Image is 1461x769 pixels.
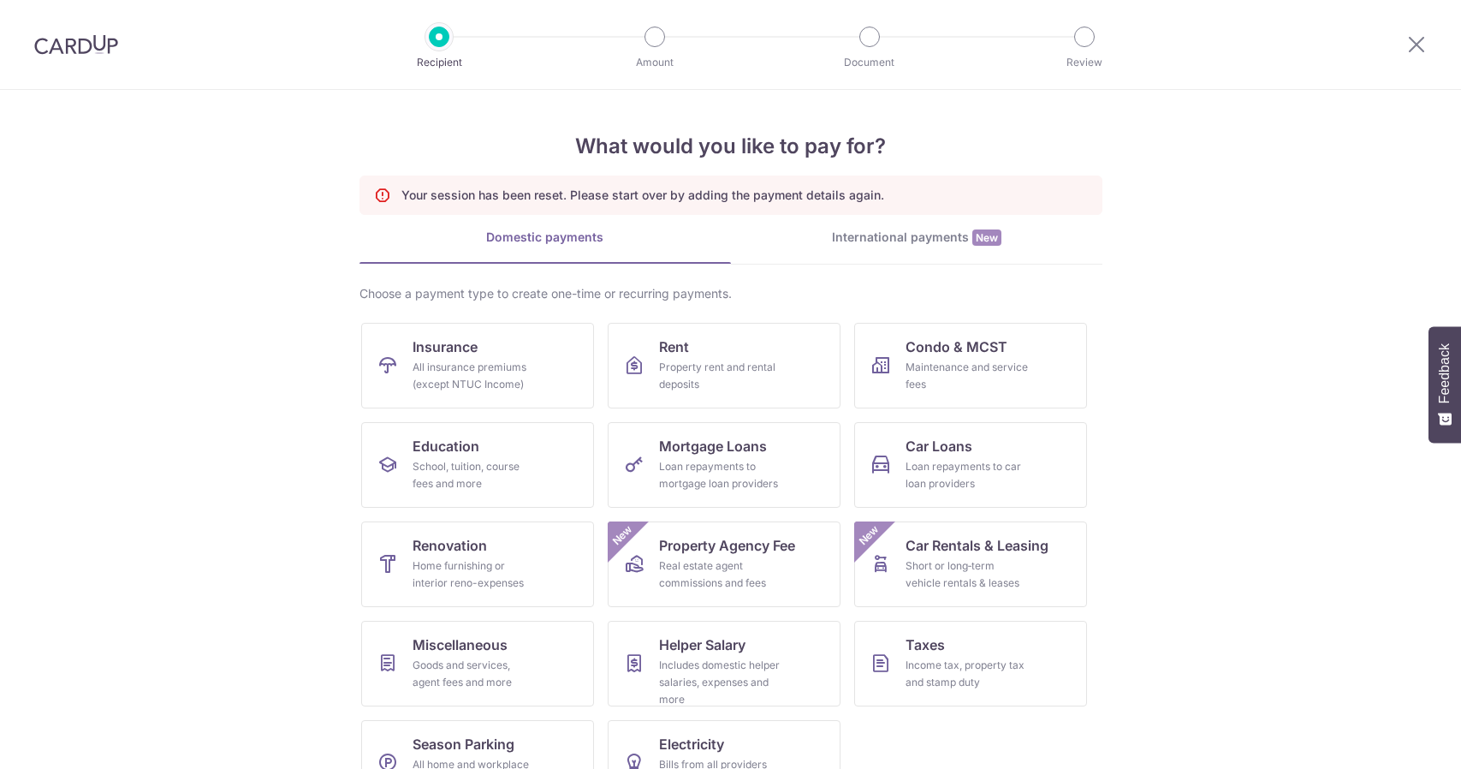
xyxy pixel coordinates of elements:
[361,621,594,706] a: MiscellaneousGoods and services, agent fees and more
[359,285,1102,302] div: Choose a payment type to create one-time or recurring payments.
[854,323,1087,408] a: Condo & MCSTMaintenance and service fees
[972,230,1001,246] span: New
[413,359,536,393] div: All insurance premiums (except NTUC Income)
[359,229,731,246] div: Domestic payments
[659,635,745,655] span: Helper Salary
[1021,54,1148,71] p: Review
[854,422,1087,508] a: Car LoansLoan repayments to car loan providers
[659,734,724,754] span: Electricity
[608,422,840,508] a: Mortgage LoansLoan repayments to mortgage loan providers
[854,621,1087,706] a: TaxesIncome tax, property tax and stamp duty
[608,621,840,706] a: Helper SalaryIncludes domestic helper salaries, expenses and more
[608,522,636,550] span: New
[906,535,1048,556] span: Car Rentals & Leasing
[413,557,536,592] div: Home furnishing or interior reno-expenses
[1428,326,1461,443] button: Feedback - Show survey
[659,535,795,556] span: Property Agency Fee
[376,54,502,71] p: Recipient
[413,535,487,556] span: Renovation
[906,635,945,655] span: Taxes
[361,522,594,607] a: RenovationHome furnishing or interior reno-expenses
[906,359,1029,393] div: Maintenance and service fees
[1437,343,1452,403] span: Feedback
[854,522,1087,607] a: Car Rentals & LeasingShort or long‑term vehicle rentals & leasesNew
[806,54,933,71] p: Document
[413,657,536,691] div: Goods and services, agent fees and more
[591,54,718,71] p: Amount
[659,657,782,708] div: Includes domestic helper salaries, expenses and more
[401,187,884,204] p: Your session has been reset. Please start over by adding the payment details again.
[659,436,767,456] span: Mortgage Loans
[413,436,479,456] span: Education
[854,522,882,550] span: New
[906,458,1029,492] div: Loan repayments to car loan providers
[659,458,782,492] div: Loan repayments to mortgage loan providers
[608,522,840,607] a: Property Agency FeeReal estate agent commissions and feesNew
[906,436,972,456] span: Car Loans
[361,323,594,408] a: InsuranceAll insurance premiums (except NTUC Income)
[906,657,1029,691] div: Income tax, property tax and stamp duty
[659,557,782,592] div: Real estate agent commissions and fees
[359,131,1102,162] h4: What would you like to pay for?
[906,337,1007,357] span: Condo & MCST
[659,359,782,393] div: Property rent and rental deposits
[413,458,536,492] div: School, tuition, course fees and more
[731,229,1102,247] div: International payments
[413,337,478,357] span: Insurance
[34,34,118,55] img: CardUp
[413,635,508,655] span: Miscellaneous
[361,422,594,508] a: EducationSchool, tuition, course fees and more
[906,557,1029,592] div: Short or long‑term vehicle rentals & leases
[608,323,840,408] a: RentProperty rent and rental deposits
[413,734,514,754] span: Season Parking
[1351,718,1444,760] iframe: Opens a widget where you can find more information
[659,337,689,357] span: Rent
